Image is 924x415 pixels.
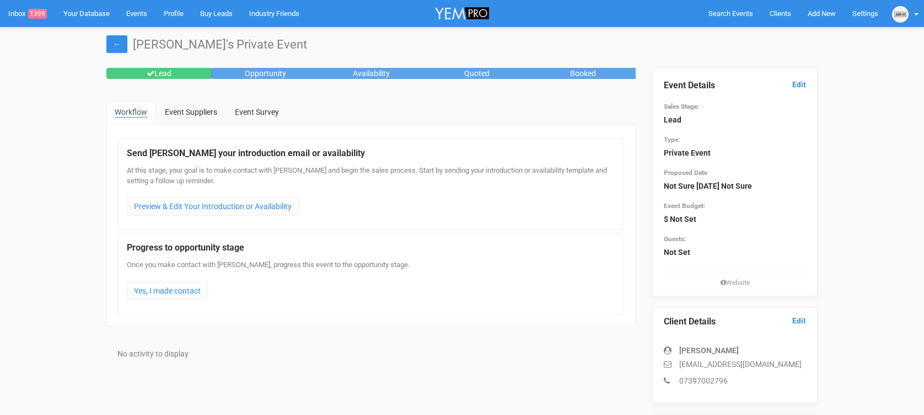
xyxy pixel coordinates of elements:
[127,197,299,216] a: Preview & Edit Your Introduction or Availability
[664,182,752,190] strong: Not Sure [DATE] Not Sure
[664,115,681,124] strong: Lead
[106,101,155,124] a: Workflow
[770,9,791,18] span: Clients
[664,235,686,243] small: Guests:
[664,169,707,177] small: Proposed Date
[679,346,739,355] strong: [PERSON_NAME]
[106,38,818,51] h1: [PERSON_NAME]'s Private Event
[157,101,225,123] a: Event Suppliers
[127,242,615,254] legend: Progress to opportunity stage
[117,348,625,359] div: No activity to display
[28,9,47,19] span: 1399
[106,35,127,53] a: ←
[664,215,696,224] strong: $ Not Set
[127,260,615,300] div: Once you make contact with [PERSON_NAME], progress this event to the opportunity stage.
[106,68,212,79] div: Lead
[212,68,318,79] div: Opportunity
[664,79,806,92] legend: Event Details
[127,281,208,300] a: Yes, I made contact
[664,136,680,143] small: Type:
[792,316,806,326] a: Edit
[664,359,806,370] p: [EMAIL_ADDRESS][DOMAIN_NAME]
[318,68,424,79] div: Availability
[530,68,636,79] div: Booked
[664,248,690,257] strong: Not Set
[424,68,530,79] div: Quoted
[664,148,711,157] strong: Private Event
[664,278,806,288] small: Website
[127,166,615,221] div: At this stage, your goal is to make contact with [PERSON_NAME] and begin the sales process. Start...
[127,147,615,160] legend: Send [PERSON_NAME] your introduction email or availability
[664,375,806,386] p: 07397002796
[664,316,806,328] legend: Client Details
[664,103,699,110] small: Sales Stage:
[792,79,806,90] a: Edit
[664,202,705,210] small: Event Budget:
[808,9,836,18] span: Add New
[227,101,287,123] a: Event Survey
[892,6,909,23] img: open-uri20231025-2-1afxnye
[708,9,753,18] span: Search Events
